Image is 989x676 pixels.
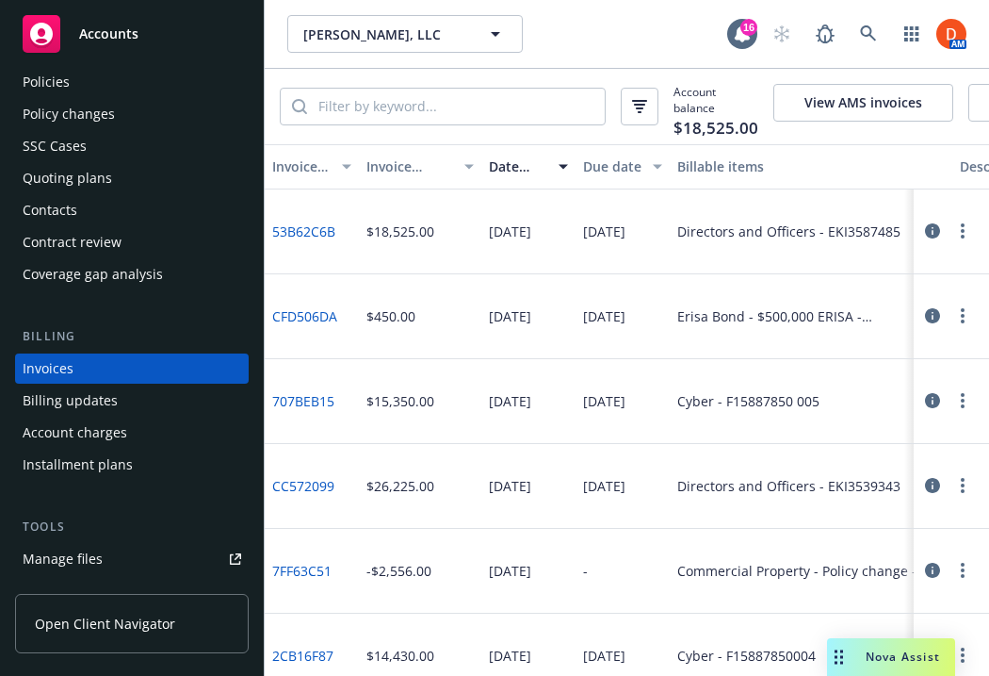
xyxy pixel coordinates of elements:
[15,227,249,257] a: Contract review
[15,518,249,536] div: Tools
[827,638,851,676] div: Drag to move
[15,576,249,606] a: Policy checking
[359,144,481,190] button: Invoice amount
[936,19,966,49] img: photo
[15,131,249,161] a: SSC Cases
[670,144,952,190] button: Billable items
[481,144,576,190] button: Date issued
[583,476,625,496] div: [DATE]
[366,222,434,241] div: $18,525.00
[489,476,531,496] div: [DATE]
[583,306,625,326] div: [DATE]
[15,195,249,225] a: Contacts
[272,222,335,241] a: 53B62C6B
[303,25,466,44] span: [PERSON_NAME], LLC
[866,649,940,665] span: Nova Assist
[23,259,163,289] div: Coverage gap analysis
[893,15,931,53] a: Switch app
[806,15,844,53] a: Report a Bug
[23,227,122,257] div: Contract review
[15,354,249,384] a: Invoices
[366,561,431,581] div: -$2,556.00
[673,84,758,129] span: Account balance
[265,144,359,190] button: Invoice ID
[677,391,819,411] div: Cyber - F15887850 005
[15,8,249,60] a: Accounts
[23,131,87,161] div: SSC Cases
[583,646,625,666] div: [DATE]
[23,544,103,574] div: Manage files
[272,391,334,411] a: 707BEB15
[15,163,249,193] a: Quoting plans
[23,386,118,416] div: Billing updates
[23,163,112,193] div: Quoting plans
[773,84,953,122] button: View AMS invoices
[366,476,434,496] div: $26,225.00
[366,306,415,326] div: $450.00
[366,646,434,666] div: $14,430.00
[15,386,249,416] a: Billing updates
[677,157,945,176] div: Billable items
[23,195,77,225] div: Contacts
[272,157,331,176] div: Invoice ID
[272,646,333,666] a: 2CB16F87
[677,561,945,581] div: Commercial Property - Policy change - D02403559
[366,391,434,411] div: $15,350.00
[23,354,73,384] div: Invoices
[292,99,307,114] svg: Search
[79,26,138,41] span: Accounts
[763,15,801,53] a: Start snowing
[583,157,641,176] div: Due date
[489,561,531,581] div: [DATE]
[576,144,670,190] button: Due date
[489,157,547,176] div: Date issued
[15,67,249,97] a: Policies
[23,418,127,448] div: Account charges
[15,99,249,129] a: Policy changes
[740,19,757,36] div: 16
[307,89,605,124] input: Filter by keyword...
[15,450,249,480] a: Installment plans
[489,222,531,241] div: [DATE]
[583,561,588,581] div: -
[15,418,249,448] a: Account charges
[677,222,900,241] div: Directors and Officers - EKI3587485
[35,614,175,634] span: Open Client Navigator
[583,391,625,411] div: [DATE]
[489,306,531,326] div: [DATE]
[850,15,887,53] a: Search
[677,646,816,666] div: Cyber - F15887850004
[366,157,453,176] div: Invoice amount
[827,638,955,676] button: Nova Assist
[677,306,945,326] div: Erisa Bond - $500,000 ERISA - PA12522900012
[583,222,625,241] div: [DATE]
[272,561,332,581] a: 7FF63C51
[489,391,531,411] div: [DATE]
[287,15,523,53] button: [PERSON_NAME], LLC
[15,327,249,346] div: Billing
[272,306,337,326] a: CFD506DA
[15,259,249,289] a: Coverage gap analysis
[15,544,249,574] a: Manage files
[673,116,758,140] span: $18,525.00
[677,476,900,496] div: Directors and Officers - EKI3539343
[489,646,531,666] div: [DATE]
[23,450,133,480] div: Installment plans
[272,476,334,496] a: CC572099
[23,576,118,606] div: Policy checking
[23,67,70,97] div: Policies
[23,99,115,129] div: Policy changes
